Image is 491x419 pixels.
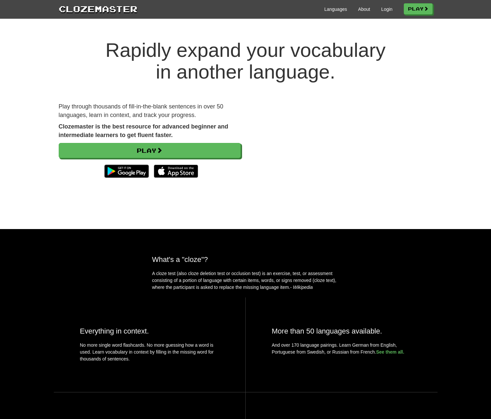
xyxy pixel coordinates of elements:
p: No more single word flashcards. No more guessing how a word is used. Learn vocabulary in context ... [80,342,219,366]
a: About [358,6,370,12]
h2: More than 50 languages available. [272,327,411,335]
h2: Everything in context. [80,327,219,335]
a: Play [404,3,433,14]
a: Login [381,6,392,12]
img: Download_on_the_App_Store_Badge_US-UK_135x40-25178aeef6eb6b83b96f5f2d004eda3bffbb37122de64afbaef7... [154,165,198,178]
p: A cloze test (also cloze deletion test or occlusion test) is an exercise, test, or assessment con... [152,270,339,291]
a: Play [59,143,241,158]
a: Clozemaster [59,3,137,15]
p: Play through thousands of fill-in-the-blank sentences in over 50 languages, learn in context, and... [59,103,241,119]
a: Languages [324,6,347,12]
h2: What's a "cloze"? [152,255,339,264]
p: And over 170 language pairings. Learn German from English, Portuguese from Swedish, or Russian fr... [272,342,411,356]
a: See them all. [376,349,404,355]
em: - Wikipedia [290,285,313,290]
strong: Clozemaster is the best resource for advanced beginner and intermediate learners to get fluent fa... [59,123,228,138]
img: Get it on Google Play [101,161,152,181]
